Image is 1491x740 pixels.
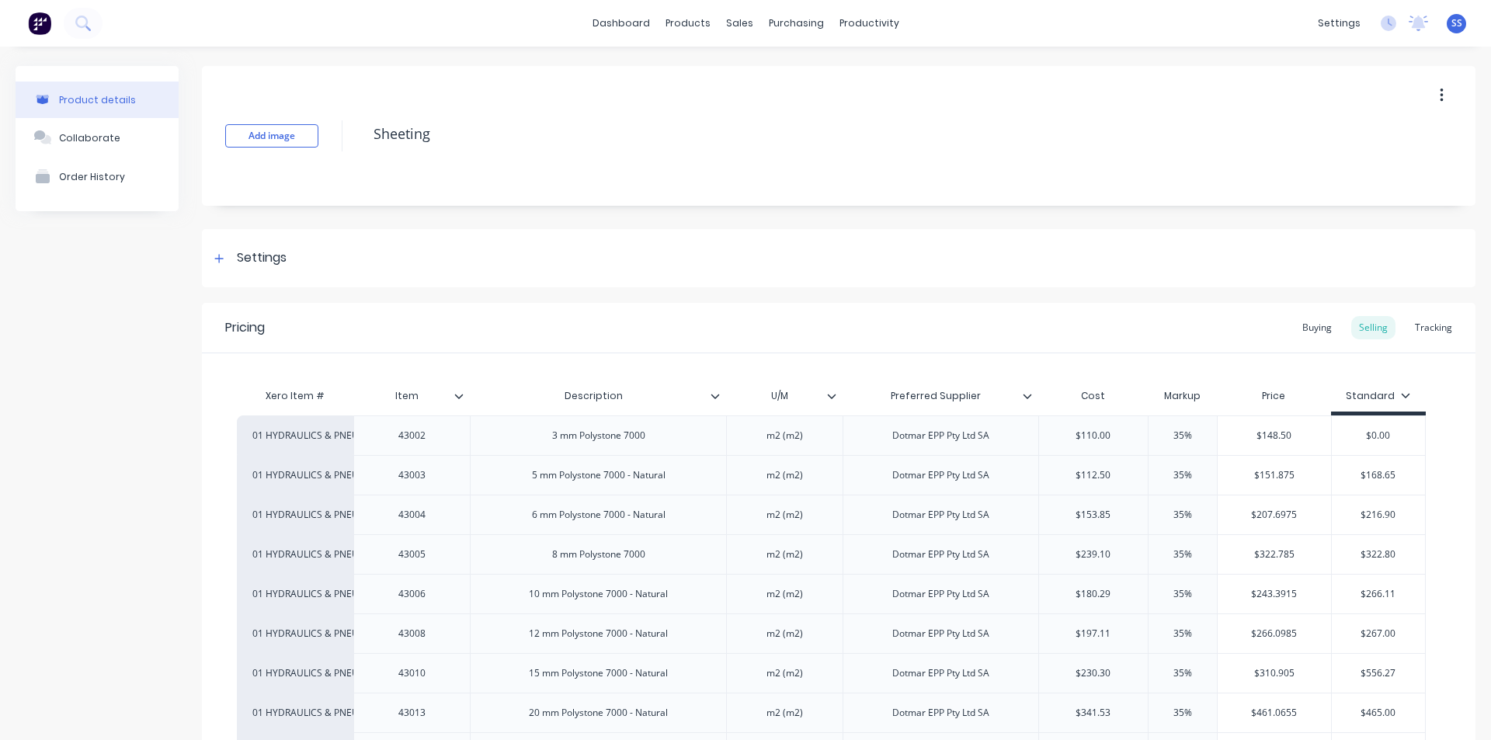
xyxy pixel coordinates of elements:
div: 35% [1144,693,1222,732]
div: $341.53 [1039,693,1148,732]
div: m2 (m2) [746,426,824,446]
div: m2 (m2) [746,703,824,723]
span: SS [1451,16,1462,30]
div: Preferred Supplier [843,380,1038,412]
div: productivity [832,12,907,35]
div: 35% [1144,575,1222,613]
div: Dotmar EPP Pty Ltd SA [880,505,1002,525]
div: Tracking [1407,316,1460,339]
div: $197.11 [1039,614,1148,653]
div: $0.00 [1332,416,1425,455]
div: sales [718,12,761,35]
div: Buying [1295,316,1340,339]
div: $168.65 [1332,456,1425,495]
div: 35% [1144,614,1222,653]
div: Collaborate [59,132,120,144]
div: $112.50 [1039,456,1148,495]
div: 43013 [374,703,451,723]
div: 01 HYDRAULICS & PNEUMATICS430035 mm Polystone 7000 - Naturalm2 (m2)Dotmar EPP Pty Ltd SA$112.5035... [237,455,1426,495]
div: 10 mm Polystone 7000 - Natural [516,584,680,604]
div: 20 mm Polystone 7000 - Natural [516,703,680,723]
div: 01 HYDRAULICS & PNEUMATICS [252,468,338,482]
div: $110.00 [1039,416,1148,455]
div: m2 (m2) [746,465,824,485]
div: 35% [1144,456,1222,495]
div: Standard [1346,389,1410,403]
div: $153.85 [1039,495,1148,534]
div: 43003 [374,465,451,485]
div: Dotmar EPP Pty Ltd SA [880,544,1002,565]
div: 43005 [374,544,451,565]
div: 01 HYDRAULICS & PNEUMATICS [252,429,338,443]
div: 01 HYDRAULICS & PNEUMATICS [252,547,338,561]
div: 01 HYDRAULICS & PNEUMATICS4300610 mm Polystone 7000 - Naturalm2 (m2)Dotmar EPP Pty Ltd SA$180.293... [237,574,1426,613]
div: $207.6975 [1218,495,1332,534]
div: $266.0985 [1218,614,1332,653]
div: $322.80 [1332,535,1425,574]
div: 15 mm Polystone 7000 - Natural [516,663,680,683]
div: 01 HYDRAULICS & PNEUMATICS430058 mm Polystone 7000m2 (m2)Dotmar EPP Pty Ltd SA$239.1035%$322.785$... [237,534,1426,574]
textarea: Sheeting [366,116,1347,152]
div: Price [1217,380,1332,412]
div: $243.3915 [1218,575,1332,613]
div: $239.10 [1039,535,1148,574]
a: dashboard [585,12,658,35]
div: purchasing [761,12,832,35]
div: m2 (m2) [746,544,824,565]
div: 01 HYDRAULICS & PNEUMATICS430046 mm Polystone 7000 - Naturalm2 (m2)Dotmar EPP Pty Ltd SA$153.8535... [237,495,1426,534]
div: products [658,12,718,35]
div: U/M [726,377,833,415]
div: $267.00 [1332,614,1425,653]
div: Settings [237,248,287,268]
div: Preferred Supplier [843,377,1029,415]
div: Pricing [225,318,265,337]
div: $465.00 [1332,693,1425,732]
div: 5 mm Polystone 7000 - Natural [520,465,678,485]
div: Dotmar EPP Pty Ltd SA [880,584,1002,604]
div: 01 HYDRAULICS & PNEUMATICS4300812 mm Polystone 7000 - Naturalm2 (m2)Dotmar EPP Pty Ltd SA$197.113... [237,613,1426,653]
div: Item [353,377,461,415]
div: Selling [1351,316,1395,339]
div: 01 HYDRAULICS & PNEUMATICS [252,587,338,601]
div: 6 mm Polystone 7000 - Natural [520,505,678,525]
div: 01 HYDRAULICS & PNEUMATICS [252,627,338,641]
div: Dotmar EPP Pty Ltd SA [880,465,1002,485]
div: $266.11 [1332,575,1425,613]
div: m2 (m2) [746,663,824,683]
div: 01 HYDRAULICS & PNEUMATICS4301320 mm Polystone 7000 - Naturalm2 (m2)Dotmar EPP Pty Ltd SA$341.533... [237,693,1426,732]
div: $230.30 [1039,654,1148,693]
div: Dotmar EPP Pty Ltd SA [880,663,1002,683]
div: m2 (m2) [746,624,824,644]
div: $556.27 [1332,654,1425,693]
div: $151.875 [1218,456,1332,495]
div: 8 mm Polystone 7000 [540,544,658,565]
div: $461.0655 [1218,693,1332,732]
div: 01 HYDRAULICS & PNEUMATICS [252,666,338,680]
div: Dotmar EPP Pty Ltd SA [880,624,1002,644]
div: 01 HYDRAULICS & PNEUMATICS [252,706,338,720]
div: 43006 [374,584,451,604]
div: Dotmar EPP Pty Ltd SA [880,703,1002,723]
div: 35% [1144,416,1222,455]
div: 43008 [374,624,451,644]
div: 12 mm Polystone 7000 - Natural [516,624,680,644]
div: $148.50 [1218,416,1332,455]
div: $216.90 [1332,495,1425,534]
button: Order History [16,157,179,196]
button: Add image [225,124,318,148]
div: m2 (m2) [746,505,824,525]
div: 01 HYDRAULICS & PNEUMATICS430023 mm Polystone 7000m2 (m2)Dotmar EPP Pty Ltd SA$110.0035%$148.50$0.00 [237,415,1426,455]
button: Product details [16,82,179,118]
div: settings [1310,12,1368,35]
div: 35% [1144,654,1222,693]
div: 01 HYDRAULICS & PNEUMATICS [252,508,338,522]
div: U/M [726,380,843,412]
div: m2 (m2) [746,584,824,604]
div: Order History [59,171,125,182]
div: 43010 [374,663,451,683]
div: 43002 [374,426,451,446]
div: 35% [1144,495,1222,534]
img: Factory [28,12,51,35]
div: Description [470,377,717,415]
